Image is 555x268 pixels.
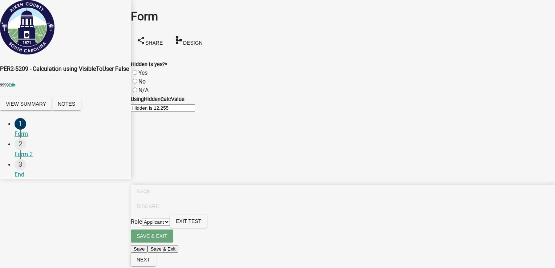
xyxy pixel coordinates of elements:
h1: Form [131,8,555,25]
span: Back [137,188,150,194]
label: UsingHiddenCalcValue [131,96,185,102]
button: Discard [131,200,165,213]
span: Next [137,257,150,263]
div: Save & Exit [131,244,555,253]
span: Exit Test [176,218,201,224]
i: share [137,36,145,44]
a: Edit [9,83,16,88]
label: Yes [138,69,147,76]
wm-modal-confirm: Edit Application Number [9,83,16,88]
button: Save [131,245,147,253]
label: N/A [138,87,149,94]
wm-modal-confirm: Notes [52,101,81,108]
i: schema [174,36,183,44]
span: Share [145,40,163,45]
button: shareShare [131,33,169,49]
label: Hidden is yes? [131,61,167,68]
span: Save & Exit [137,233,167,239]
div: Form [15,130,125,138]
button: schemaDesign [169,33,208,49]
div: End [15,170,125,179]
button: Next [131,253,156,266]
label: No [138,78,146,85]
button: Save & Exit [131,230,173,243]
div: 2 [15,138,26,150]
span: Design [183,40,203,45]
button: Notes [52,97,81,110]
div: 3 [15,159,26,170]
div: Form 2 [15,150,125,159]
button: Save & Exit [147,245,178,253]
button: Exit Test [170,215,207,228]
div: 1 [15,118,26,130]
button: Back [131,185,156,198]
